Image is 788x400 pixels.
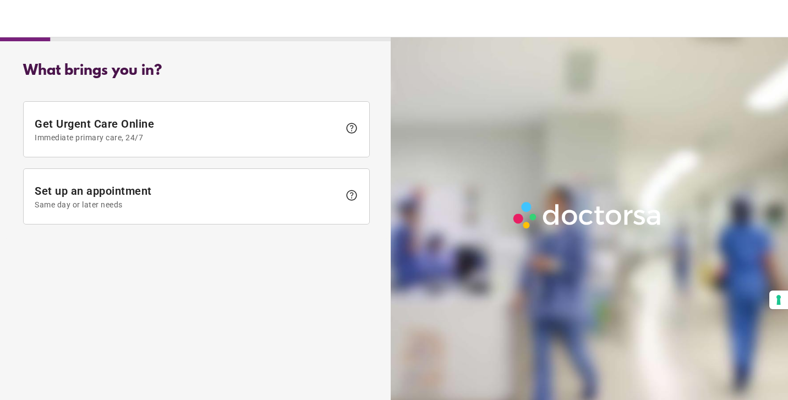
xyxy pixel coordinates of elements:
button: Your consent preferences for tracking technologies [769,291,788,309]
div: What brings you in? [23,63,370,79]
span: Same day or later needs [35,200,340,209]
span: Get Urgent Care Online [35,117,340,142]
span: help [345,122,358,135]
img: Logo-Doctorsa-trans-White-partial-flat.png [509,198,666,233]
span: Immediate primary care, 24/7 [35,133,340,142]
span: Set up an appointment [35,184,340,209]
span: help [345,189,358,202]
